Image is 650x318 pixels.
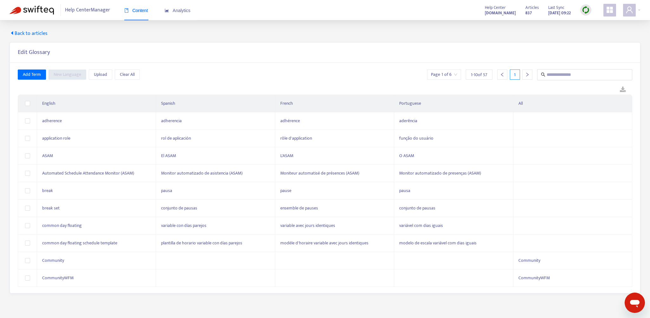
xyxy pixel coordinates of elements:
span: conjunto de pausas [399,204,435,212]
img: Swifteq [10,6,54,15]
span: pause [280,187,291,194]
span: O ASAM [399,152,414,159]
th: Portuguese [394,95,513,112]
span: Moniteur automatisé de présences (ASAM) [280,169,359,177]
span: variable avec jours identiques [280,222,335,229]
span: rôle d'application [280,135,312,142]
th: Spanish [156,95,275,112]
span: El ASAM [161,152,176,159]
span: plantilla de horario variable con días parejos [161,239,242,247]
span: ensemble de pauses [280,204,318,212]
span: left [500,72,504,77]
span: adherence [42,117,62,124]
span: Clear All [120,71,135,78]
span: 1 - 10 of 57 [471,71,487,78]
span: common day floating schedule template [42,239,117,247]
span: adhérence [280,117,300,124]
th: All [513,95,632,112]
span: break set [42,204,60,212]
span: right [525,72,530,77]
span: conjunto de pausas [161,204,197,212]
button: Add Term [18,70,46,80]
span: pausa [399,187,410,194]
span: função do usuário [399,135,433,142]
iframe: Button to launch messaging window [625,293,645,313]
h5: Edit Glossary [18,49,50,56]
span: book [124,8,129,13]
div: 1 [510,70,520,80]
button: Clear All [115,70,140,80]
span: modèle d'horaire variable avec jours identiques [280,239,368,247]
span: common day floating [42,222,82,229]
span: Monitor automatizado de asistencia (ASAM) [161,169,243,177]
button: New Language [49,70,86,80]
span: Monitor automatizado de presenças (ASAM) [399,169,481,177]
span: L'ASAM [280,152,293,159]
span: CommunityWFM [42,274,74,282]
strong: [DOMAIN_NAME] [485,10,516,17]
a: [DOMAIN_NAME] [485,9,516,17]
span: adherencia [161,117,182,124]
span: variável com dias iguais [399,222,443,229]
img: sync.dc5367851b00ba804db3.png [582,6,590,14]
span: user [626,6,633,14]
span: variable con días parejos [161,222,206,229]
span: Articles [525,4,539,11]
span: Help Center Manager [65,4,110,16]
span: Community [42,257,64,264]
span: Help Center [485,4,506,11]
span: Last Sync [548,4,564,11]
strong: 837 [525,10,532,17]
button: Upload [89,70,112,80]
span: Community [518,257,540,264]
span: rol de aplicación [161,135,191,142]
strong: [DATE] 09:22 [548,10,571,17]
span: ASAM [42,152,53,159]
span: area-chart [165,8,169,13]
span: application role [42,135,70,142]
span: caret-left [10,30,15,36]
span: Add Term [23,71,41,78]
span: aderência [399,117,417,124]
span: search [541,72,545,77]
span: Upload [94,71,107,78]
span: Automated Schedule Attendance Monitor (ASAM) [42,169,134,177]
span: pausa [161,187,172,194]
span: Back to articles [10,30,48,37]
th: French [275,95,394,112]
span: Analytics [165,8,191,13]
span: appstore [606,6,614,14]
span: modelo de escala variável com dias iguais [399,239,477,247]
span: break [42,187,53,194]
th: English [37,95,156,112]
span: CommunityWFM [518,274,550,282]
span: Content [124,8,148,13]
